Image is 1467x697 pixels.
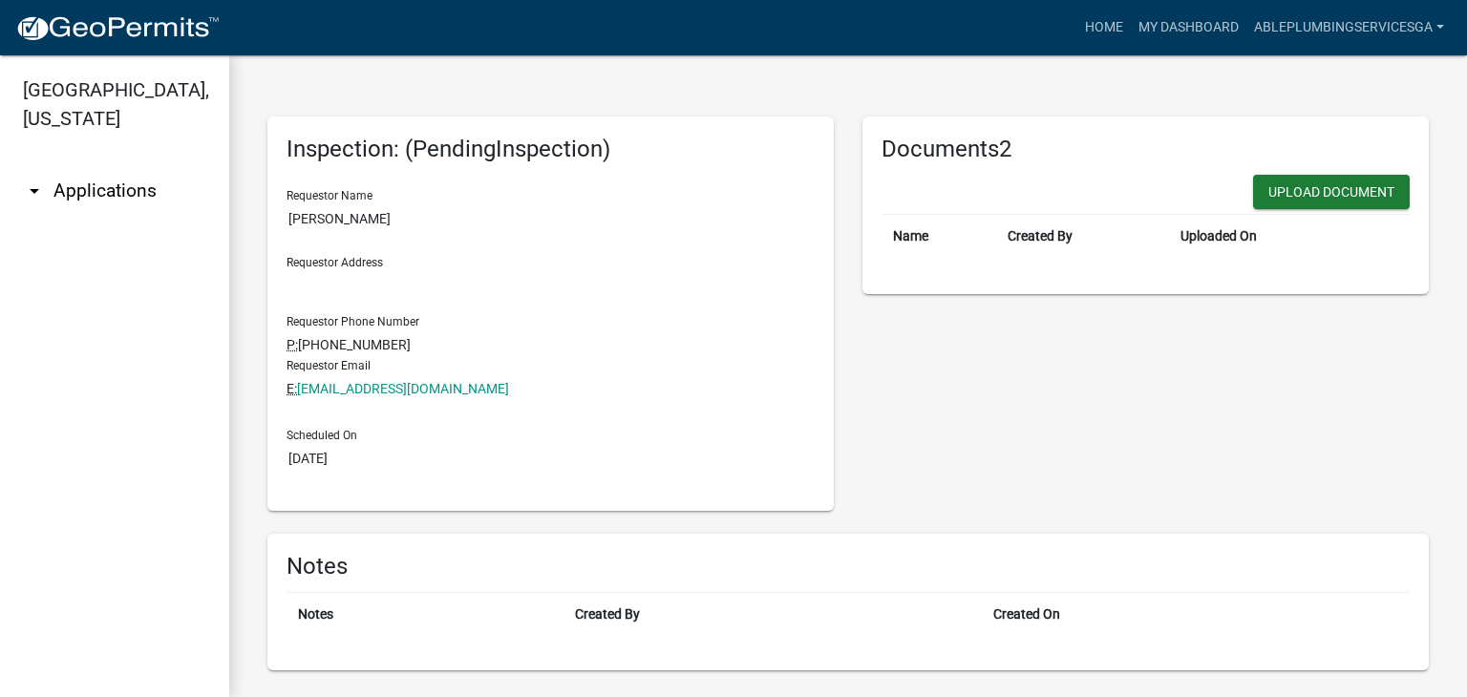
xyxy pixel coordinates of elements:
th: Notes [287,592,563,636]
th: Created On [982,592,1410,636]
abbr: Phone [287,337,298,352]
th: Uploaded On [1169,215,1365,259]
label: Requestor Phone Number [287,316,419,327]
wm-modal-confirm: New Document [1253,175,1410,214]
h6: Documents2 [882,136,1410,163]
div: [PHONE_NUMBER] [287,252,815,399]
label: Requestor Address [287,257,383,268]
button: Upload Document [1253,175,1410,209]
a: Home [1077,10,1131,46]
a: My Dashboard [1131,10,1246,46]
h6: Notes [287,553,1410,581]
h6: Inspection: (PendingInspection) [287,136,815,163]
abbr: Email [287,381,297,396]
a: ableplumbingservicesga [1246,10,1452,46]
label: Requestor Email [287,360,371,371]
th: Created By [996,215,1169,259]
a: [EMAIL_ADDRESS][DOMAIN_NAME] [297,381,509,396]
th: Created By [563,592,982,636]
th: Name [882,215,996,259]
i: arrow_drop_down [23,180,46,202]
